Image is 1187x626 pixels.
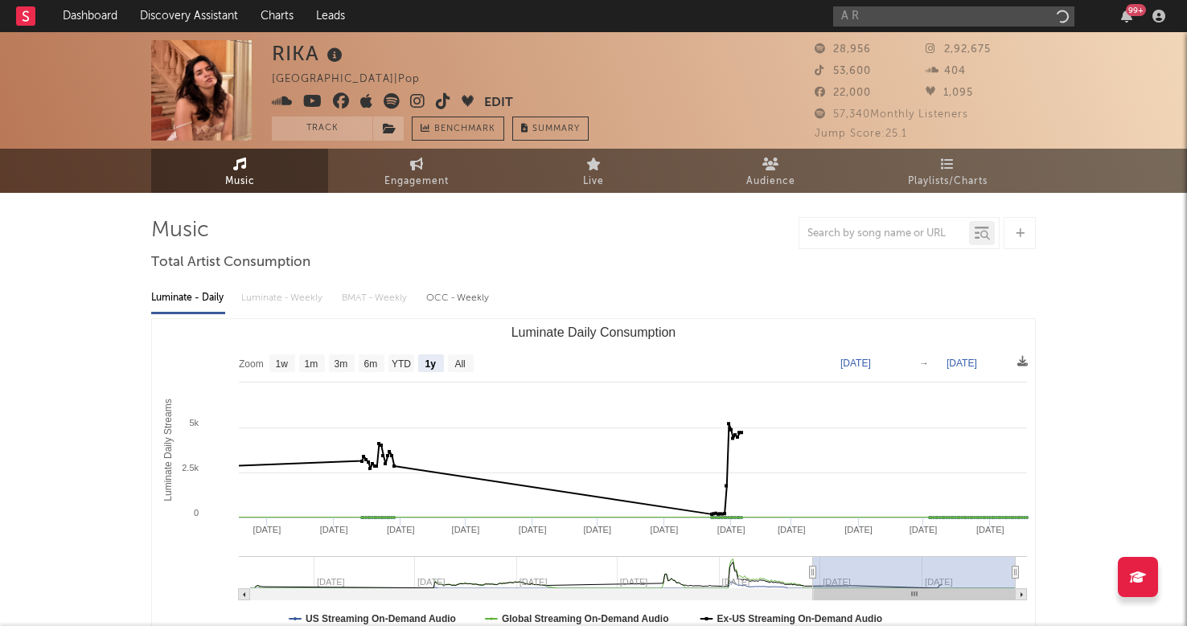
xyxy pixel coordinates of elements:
[225,172,255,191] span: Music
[194,508,199,518] text: 0
[452,525,480,534] text: [DATE]
[511,325,676,339] text: Luminate Daily Consumption
[519,525,547,534] text: [DATE]
[484,93,513,113] button: Edit
[276,358,289,370] text: 1w
[919,358,929,369] text: →
[426,284,491,312] div: OCC - Weekly
[682,149,859,193] a: Audience
[151,149,328,193] a: Music
[434,120,495,139] span: Benchmark
[799,227,969,240] input: Search by song name or URL
[815,109,968,120] span: 57,340 Monthly Listeners
[425,358,437,370] text: 1y
[926,88,973,98] span: 1,095
[717,613,883,624] text: Ex-US Streaming On-Demand Audio
[162,399,174,501] text: Luminate Daily Streams
[189,418,199,428] text: 5k
[384,172,449,191] span: Engagement
[412,117,504,141] a: Benchmark
[182,463,199,473] text: 2.5k
[583,172,604,191] span: Live
[454,358,465,370] text: All
[815,88,871,98] span: 22,000
[364,358,378,370] text: 6m
[512,117,589,141] button: Summary
[335,358,348,370] text: 3m
[859,149,1036,193] a: Playlists/Charts
[239,358,264,370] text: Zoom
[392,358,411,370] text: YTD
[151,253,310,272] span: Total Artist Consumption
[320,525,348,534] text: [DATE]
[746,172,795,191] span: Audience
[583,525,611,534] text: [DATE]
[910,525,938,534] text: [DATE]
[926,44,991,55] span: 2,92,675
[502,613,669,624] text: Global Streaming On-Demand Audio
[306,613,456,624] text: US Streaming On-Demand Audio
[253,525,281,534] text: [DATE]
[833,6,1074,27] input: Search for artists
[505,149,682,193] a: Live
[1121,10,1132,23] button: 99+
[844,525,873,534] text: [DATE]
[305,358,318,370] text: 1m
[717,525,745,534] text: [DATE]
[151,284,225,312] div: Luminate - Daily
[815,44,871,55] span: 28,956
[328,149,505,193] a: Engagement
[815,66,871,76] span: 53,600
[532,125,580,133] span: Summary
[272,117,372,141] button: Track
[840,358,871,369] text: [DATE]
[815,129,907,139] span: Jump Score: 25.1
[908,172,988,191] span: Playlists/Charts
[778,525,806,534] text: [DATE]
[976,525,1004,534] text: [DATE]
[926,66,966,76] span: 404
[272,70,438,89] div: [GEOGRAPHIC_DATA] | Pop
[651,525,679,534] text: [DATE]
[947,358,977,369] text: [DATE]
[387,525,415,534] text: [DATE]
[272,40,347,67] div: RIKA
[1126,4,1146,16] div: 99 +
